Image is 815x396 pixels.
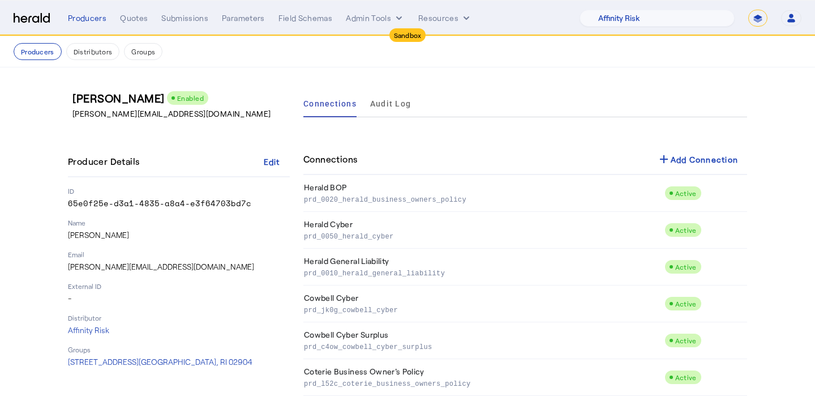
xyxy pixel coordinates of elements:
span: Active [675,263,697,271]
a: Audit Log [370,90,411,117]
span: Active [675,337,697,344]
span: Audit Log [370,100,411,108]
span: Active [675,226,697,234]
p: Distributor [68,313,290,322]
p: [PERSON_NAME][EMAIL_ADDRESS][DOMAIN_NAME] [72,108,294,120]
button: Add Connection [648,149,748,169]
span: Enabled [177,94,204,102]
button: Groups [124,43,162,60]
button: internal dropdown menu [346,12,405,24]
div: Quotes [120,12,148,24]
button: Distributors [66,43,120,60]
p: prd_0050_herald_cyber [304,230,660,241]
p: prd_l52c_coterie_business_owners_policy [304,377,660,389]
p: prd_0010_herald_general_liability [304,267,660,278]
button: Producers [14,43,62,60]
a: Connections [303,90,357,117]
span: [STREET_ADDRESS] [GEOGRAPHIC_DATA], RI 02904 [68,357,252,367]
p: - [68,293,290,304]
mat-icon: add [657,152,671,166]
td: Herald General Liability [303,249,664,286]
div: Producers [68,12,106,24]
span: Connections [303,100,357,108]
div: Edit [264,156,280,168]
button: Resources dropdown menu [418,12,472,24]
p: Name [68,218,290,227]
p: 65e0f25e-d3a1-4835-a8a4-e3f64703bd7c [68,198,290,209]
span: Active [675,300,697,308]
p: prd_0020_herald_business_owners_policy [304,193,660,205]
span: Active [675,373,697,381]
h3: [PERSON_NAME] [72,90,294,106]
td: Herald BOP [303,175,664,212]
div: Sandbox [389,28,426,42]
td: Cowbell Cyber Surplus [303,322,664,359]
td: Cowbell Cyber [303,286,664,322]
span: Active [675,189,697,197]
p: prd_c4ow_cowbell_cyber_surplus [304,340,660,352]
p: [PERSON_NAME] [68,229,290,241]
h4: Connections [303,152,357,166]
img: Herald Logo [14,13,50,24]
div: Field Schemas [278,12,333,24]
div: Parameters [222,12,265,24]
p: [PERSON_NAME][EMAIL_ADDRESS][DOMAIN_NAME] [68,261,290,272]
p: External ID [68,282,290,291]
p: Groups [68,345,290,354]
p: ID [68,186,290,195]
div: Submissions [161,12,208,24]
p: Email [68,250,290,259]
h4: Producer Details [68,155,144,168]
p: prd_jk0g_cowbell_cyber [304,304,660,315]
div: Add Connection [657,152,739,166]
button: Edit [254,151,290,172]
td: Coterie Business Owner's Policy [303,359,664,396]
td: Herald Cyber [303,212,664,249]
p: Affinity Risk [68,325,290,336]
